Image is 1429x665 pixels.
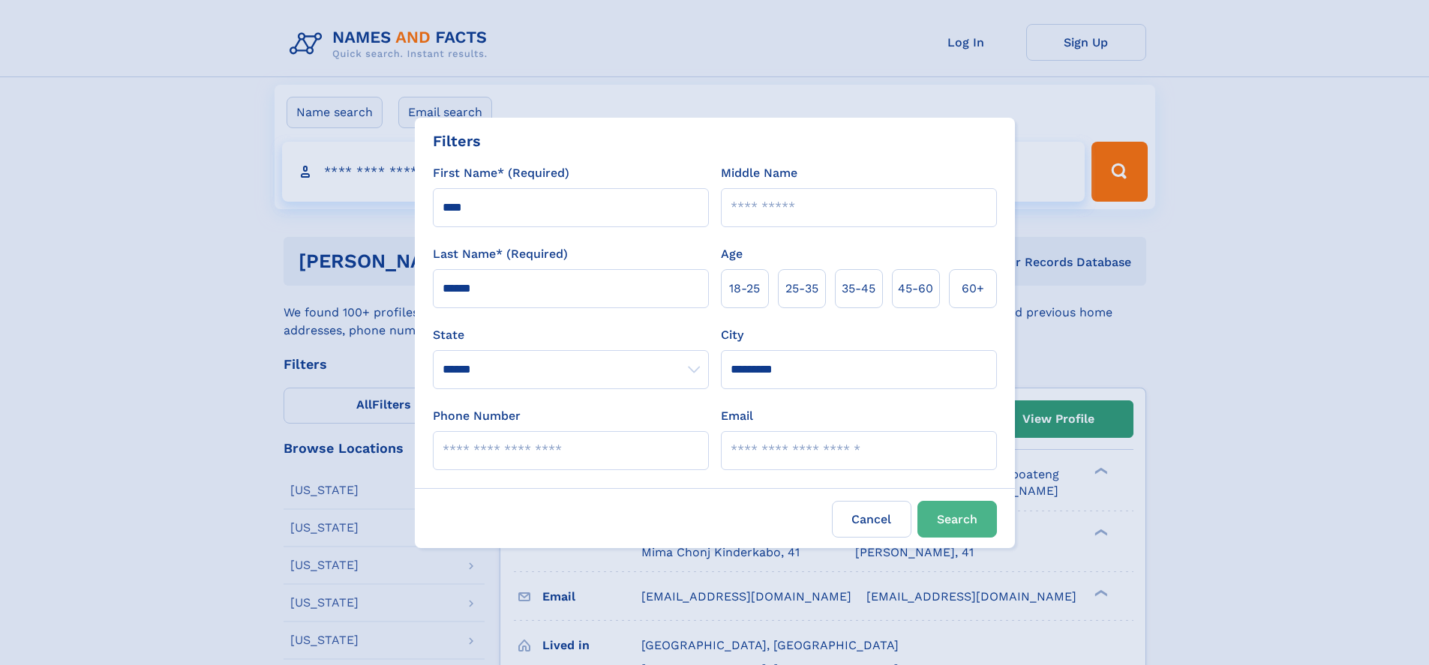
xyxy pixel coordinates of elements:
label: Email [721,407,753,425]
span: 25‑35 [785,280,818,298]
span: 18‑25 [729,280,760,298]
label: Cancel [832,501,911,538]
label: Age [721,245,743,263]
label: State [433,326,709,344]
label: City [721,326,743,344]
button: Search [917,501,997,538]
span: 45‑60 [898,280,933,298]
div: Filters [433,130,481,152]
label: First Name* (Required) [433,164,569,182]
label: Middle Name [721,164,797,182]
span: 60+ [962,280,984,298]
label: Last Name* (Required) [433,245,568,263]
label: Phone Number [433,407,521,425]
span: 35‑45 [842,280,875,298]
